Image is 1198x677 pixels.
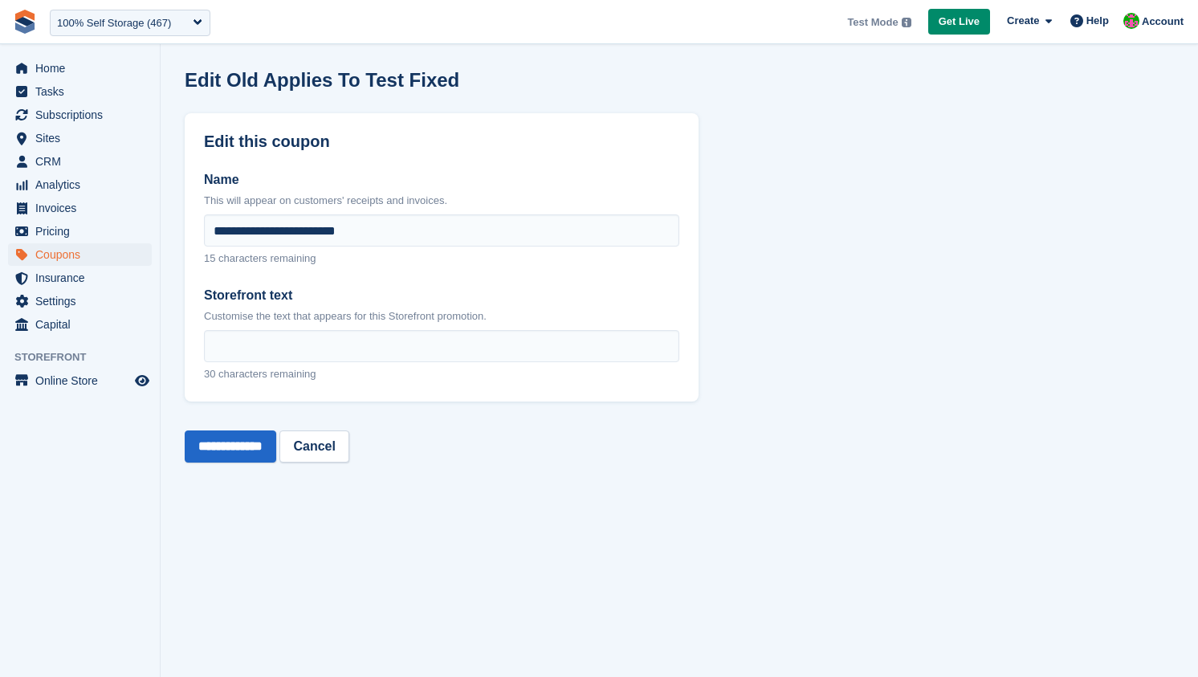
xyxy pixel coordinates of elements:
a: menu [8,57,152,80]
a: menu [8,243,152,266]
span: Sites [35,127,132,149]
a: menu [8,313,152,336]
span: Settings [35,290,132,312]
a: menu [8,127,152,149]
span: Create [1007,13,1039,29]
h2: Edit this coupon [204,133,679,151]
a: Get Live [928,9,990,35]
span: Subscriptions [35,104,132,126]
label: Name [204,170,679,190]
a: menu [8,80,152,103]
span: Coupons [35,243,132,266]
a: menu [8,290,152,312]
a: menu [8,267,152,289]
a: Cancel [279,430,348,463]
span: Analytics [35,173,132,196]
span: CRM [35,150,132,173]
a: menu [8,220,152,243]
div: 100% Self Storage (467) [57,15,171,31]
a: menu [8,150,152,173]
span: Tasks [35,80,132,103]
span: characters remaining [218,252,316,264]
a: menu [8,197,152,219]
span: Home [35,57,132,80]
p: This will appear on customers' receipts and invoices. [204,193,679,209]
span: characters remaining [218,368,316,380]
span: Test Mode [847,14,898,31]
span: Help [1086,13,1109,29]
span: Storefront [14,349,160,365]
p: Customise the text that appears for this Storefront promotion. [204,308,679,324]
span: 30 [204,368,215,380]
span: Insurance [35,267,132,289]
span: Account [1142,14,1184,30]
span: Get Live [939,14,980,30]
label: Storefront text [204,286,679,305]
h1: Edit Old Applies To Test Fixed [185,69,459,91]
span: Invoices [35,197,132,219]
span: Online Store [35,369,132,392]
span: Capital [35,313,132,336]
img: Will McNeilly [1123,13,1139,29]
img: icon-info-grey-7440780725fd019a000dd9b08b2336e03edf1995a4989e88bcd33f0948082b44.svg [902,18,911,27]
span: Pricing [35,220,132,243]
img: stora-icon-8386f47178a22dfd0bd8f6a31ec36ba5ce8667c1dd55bd0f319d3a0aa187defe.svg [13,10,37,34]
a: menu [8,104,152,126]
a: Preview store [132,371,152,390]
span: 15 [204,252,215,264]
a: menu [8,173,152,196]
a: menu [8,369,152,392]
